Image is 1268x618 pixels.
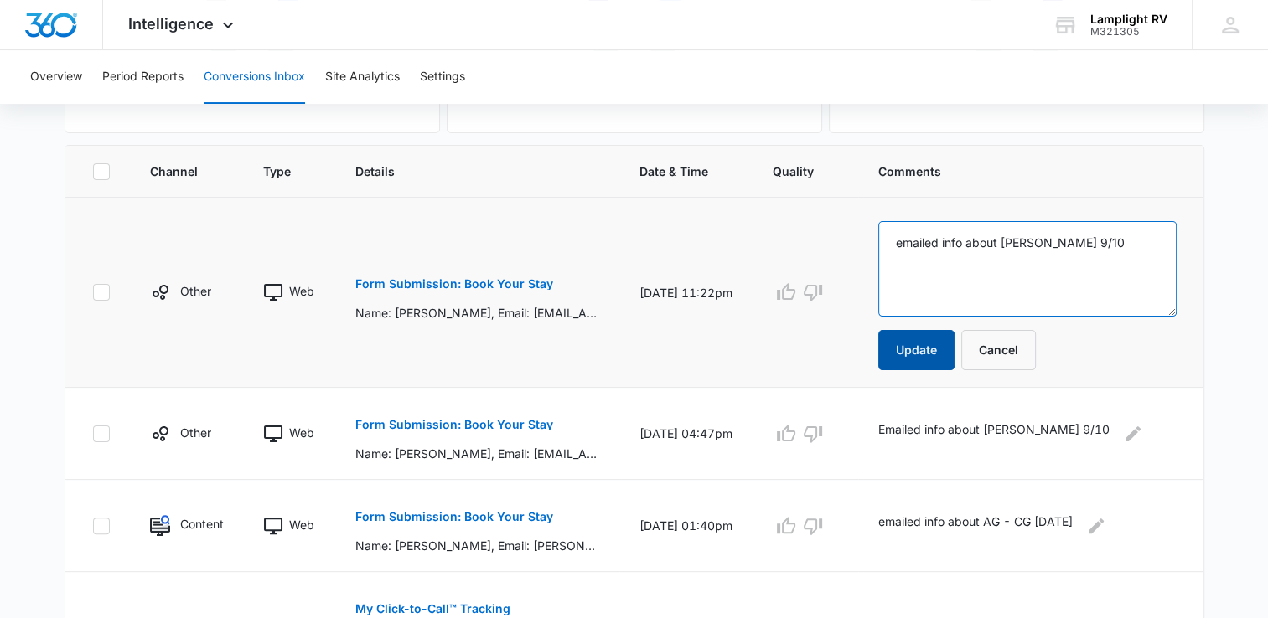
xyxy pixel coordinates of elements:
p: Form Submission: Book Your Stay [355,419,553,430]
button: Settings [420,50,465,104]
span: Intelligence [128,15,214,33]
p: Name: [PERSON_NAME], Email: [EMAIL_ADDRESS][DOMAIN_NAME], How can we help?: Curious to availabili... [355,445,599,462]
p: Emailed info about [PERSON_NAME] 9/10 [878,420,1110,447]
button: Form Submission: Book Your Stay [355,404,553,445]
button: Edit Comments [1120,420,1146,447]
p: Other [180,424,211,441]
td: [DATE] 11:22pm [619,198,753,388]
div: account name [1090,13,1167,26]
td: [DATE] 01:40pm [619,480,753,572]
p: Other [180,282,211,300]
p: Form Submission: Book Your Stay [355,278,553,290]
button: Conversions Inbox [204,50,305,104]
p: Name: [PERSON_NAME], Email: [EMAIL_ADDRESS][DOMAIN_NAME], Phone: [PHONE_NUMBER], How can we help?... [355,304,599,322]
p: Form Submission: Book Your Stay [355,511,553,523]
button: Site Analytics [325,50,400,104]
button: Form Submission: Book Your Stay [355,497,553,537]
span: Comments [878,162,1152,180]
p: Name: [PERSON_NAME], Email: [PERSON_NAME][EMAIL_ADDRESS][PERSON_NAME][DOMAIN_NAME], Phone: [PHONE... [355,537,599,554]
span: Channel [150,162,199,180]
button: Overview [30,50,82,104]
p: Content [180,515,223,533]
button: Edit Comments [1083,512,1110,539]
span: Date & Time [639,162,708,180]
button: Period Reports [102,50,184,104]
td: [DATE] 04:47pm [619,388,753,480]
span: Quality [773,162,814,180]
button: Cancel [961,330,1036,370]
div: account id [1090,26,1167,38]
p: Web [289,516,314,533]
button: Form Submission: Book Your Stay [355,264,553,304]
p: emailed info about AG - CG [DATE] [878,512,1073,539]
textarea: emailed info about [PERSON_NAME] 9/10 [878,221,1176,317]
span: Type [263,162,291,180]
p: Web [289,282,314,300]
p: My Click-to-Call™ Tracking [355,603,510,615]
p: Web [289,424,314,441]
button: Update [878,330,955,370]
span: Details [355,162,575,180]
